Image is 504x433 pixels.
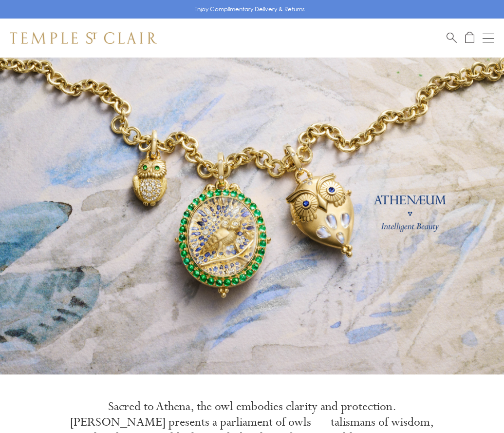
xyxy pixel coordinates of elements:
button: Open navigation [483,32,494,44]
a: Search [447,32,457,44]
a: Open Shopping Bag [465,32,474,44]
p: Enjoy Complimentary Delivery & Returns [194,4,305,14]
img: Temple St. Clair [10,32,157,44]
